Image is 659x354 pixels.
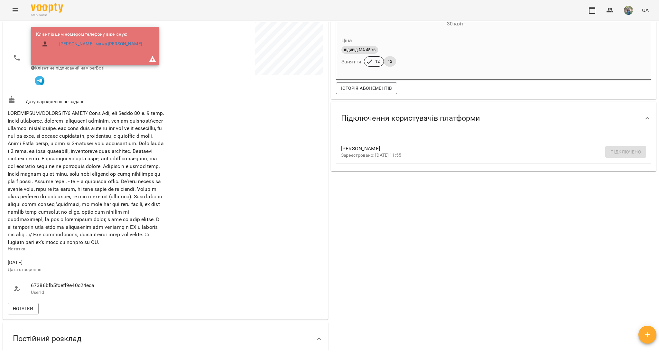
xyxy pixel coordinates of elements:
img: de1e453bb906a7b44fa35c1e57b3518e.jpg [624,6,633,15]
span: [PERSON_NAME] [341,145,636,153]
span: [DATE] [8,259,164,266]
span: Нотатки [13,305,33,312]
button: Клієнт підписаний на VooptyBot [31,71,48,88]
div: Дату народження не задано [6,94,165,106]
span: 12 [384,59,396,64]
span: Постійний розклад [13,334,81,344]
span: For Business [31,13,63,17]
span: Клієнт не підписаний на ViberBot! [31,65,105,70]
h6: Заняття [341,57,361,66]
div: Підключення користувачів платформи [331,102,656,135]
span: 30 квіт - [447,21,465,27]
button: Menu [8,3,23,18]
span: індивід МА 45 хв [341,47,378,53]
button: Ментальна арифметика: Індив 3м30 квіт- Цінаіндивід МА 45 хвЗаняття1212 [336,13,545,74]
span: UA [642,7,649,14]
button: Нотатки [8,303,39,314]
img: Voopty Logo [31,3,63,13]
span: Історія абонементів [341,84,392,92]
h6: Ціна [341,36,352,45]
button: UA [639,4,651,16]
p: Зареєстровано: [DATE] 11:55 [341,152,636,159]
p: UserId [31,289,159,296]
ul: Клієнт із цим номером телефону вже існує: [36,31,147,53]
p: Дата створення [8,266,164,273]
p: Нотатка [8,246,164,252]
button: Історія абонементів [336,82,397,94]
span: Підключення користувачів платформи [341,113,480,123]
img: Telegram [35,76,44,86]
a: [PERSON_NAME], мама [PERSON_NAME] [59,41,142,47]
span: 12 [371,59,384,64]
span: 67386bfb5fceff9e40c24eca [31,282,159,289]
span: LOREMIPSUM/DOLORSIT/6 AMET/ Cons Adi, eli Seddo 80 e. 9 temp. Incid utlaboree, dolorem, aliquaeni... [8,110,164,245]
